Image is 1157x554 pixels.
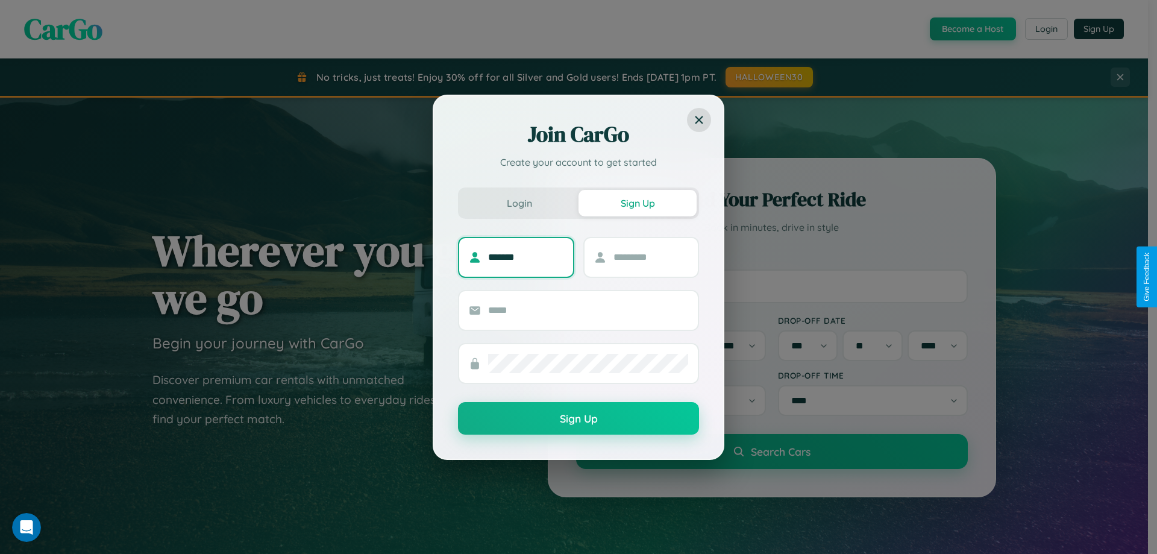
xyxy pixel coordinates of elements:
[12,513,41,542] iframe: Intercom live chat
[458,402,699,435] button: Sign Up
[458,155,699,169] p: Create your account to get started
[458,120,699,149] h2: Join CarGo
[578,190,697,216] button: Sign Up
[460,190,578,216] button: Login
[1143,253,1151,301] div: Give Feedback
